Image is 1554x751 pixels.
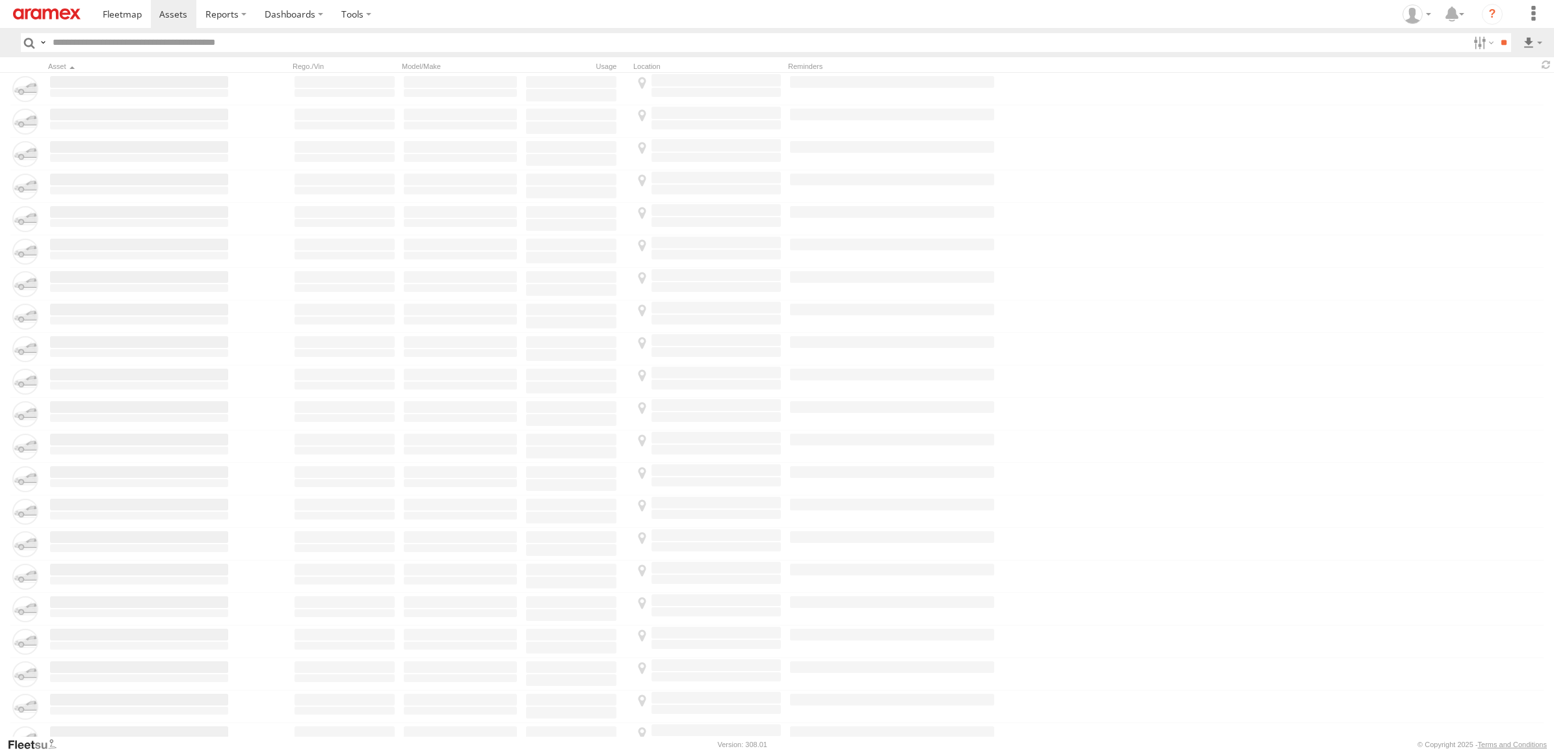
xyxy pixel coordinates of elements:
[1521,33,1544,52] label: Export results as...
[1538,59,1554,71] span: Refresh
[13,8,81,20] img: aramex-logo.svg
[38,33,48,52] label: Search Query
[718,741,767,748] div: Version: 308.01
[1468,33,1496,52] label: Search Filter Options
[1417,741,1547,748] div: © Copyright 2025 -
[293,62,397,71] div: Rego./Vin
[1478,741,1547,748] a: Terms and Conditions
[1398,5,1436,24] div: Niyas mukkathil
[7,738,67,751] a: Visit our Website
[1482,4,1503,25] i: ?
[633,62,783,71] div: Location
[402,62,519,71] div: Model/Make
[524,62,628,71] div: Usage
[48,62,230,71] div: Click to Sort
[788,62,996,71] div: Reminders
